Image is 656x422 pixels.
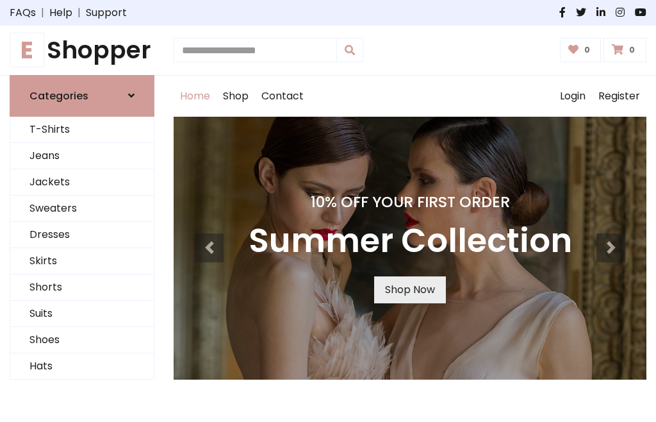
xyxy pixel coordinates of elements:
a: 0 [603,38,646,62]
a: Home [174,76,217,117]
a: Jackets [10,169,154,196]
a: Login [553,76,592,117]
span: 0 [581,44,593,56]
a: Contact [255,76,310,117]
h3: Summer Collection [249,221,572,261]
a: Support [86,5,127,21]
span: | [36,5,49,21]
span: 0 [626,44,638,56]
span: | [72,5,86,21]
a: EShopper [10,36,154,65]
h1: Shopper [10,36,154,65]
a: FAQs [10,5,36,21]
a: Sweaters [10,196,154,222]
a: Suits [10,301,154,327]
a: Register [592,76,646,117]
a: Shorts [10,274,154,301]
a: Hats [10,353,154,380]
a: Shop Now [374,276,446,303]
span: E [10,33,44,67]
a: 0 [560,38,602,62]
a: Shoes [10,327,154,353]
a: Help [49,5,72,21]
h4: 10% Off Your First Order [249,193,572,211]
a: Skirts [10,248,154,274]
h6: Categories [29,90,88,102]
a: Jeans [10,143,154,169]
a: Dresses [10,222,154,248]
a: T-Shirts [10,117,154,143]
a: Categories [10,75,154,117]
a: Shop [217,76,255,117]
